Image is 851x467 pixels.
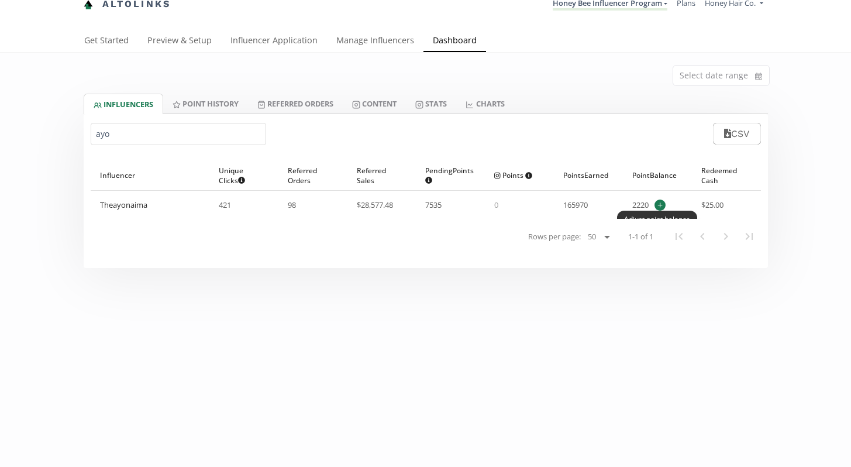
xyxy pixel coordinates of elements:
button: Next Page [714,225,738,248]
span: 165970 [563,200,588,210]
a: Referred Orders [248,94,343,114]
span: Points [494,170,532,180]
a: INFLUENCERS [84,94,163,114]
a: Point HISTORY [163,94,248,114]
div: Influencer [100,160,201,190]
span: $ 25.00 [701,200,723,210]
button: Previous Page [691,225,714,248]
a: Influencer Application [221,30,327,53]
svg: calendar [755,70,762,82]
span: Pending Points [425,166,474,186]
span: 98 [288,200,296,210]
a: CHARTS [456,94,514,114]
span: + [654,200,666,211]
span: $ 28,577.48 [357,200,393,210]
a: Preview & Setup [138,30,221,53]
span: 0 [494,200,498,210]
span: 7535 [425,200,442,210]
div: Adjust point balance [617,211,697,228]
button: Last Page [738,225,761,248]
div: Referred Orders [288,160,338,190]
a: Get Started [75,30,138,53]
span: Unique Clicks [219,166,260,186]
input: Search by name or handle... [91,123,266,145]
button: CSV [713,123,760,145]
div: Theayonaima [100,200,147,210]
span: 1-1 of 1 [628,231,653,242]
span: 421 [219,200,231,210]
div: Points Earned [563,160,614,190]
a: Stats [406,94,456,114]
a: Dashboard [423,30,486,53]
select: Rows per page: [583,230,614,244]
div: Redeemed Cash [701,160,752,190]
span: 2220 [632,200,649,211]
a: Manage Influencers [327,30,423,53]
div: Referred Sales [357,160,407,190]
a: Content [343,94,406,114]
button: First Page [667,225,691,248]
span: Rows per page: [528,231,581,242]
div: Point Balance [632,160,683,190]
